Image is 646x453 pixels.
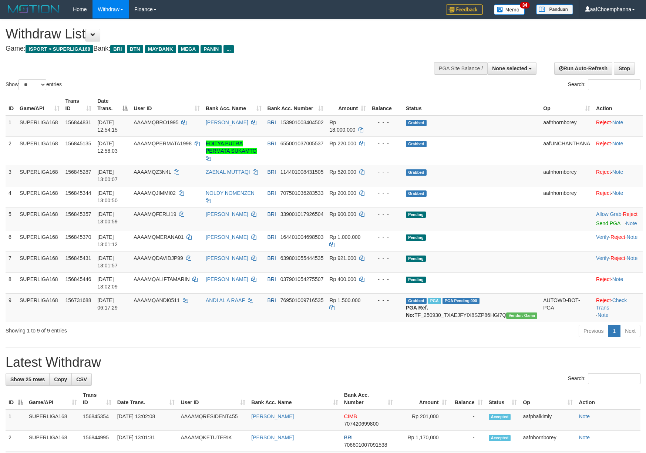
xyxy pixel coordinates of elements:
[6,27,423,41] h1: Withdraw List
[593,115,643,137] td: ·
[489,435,511,441] span: Accepted
[206,190,255,196] a: NOLDY NOMENZEN
[63,94,95,115] th: Trans ID: activate to sort column ascending
[588,79,640,90] input: Search:
[596,297,611,303] a: Reject
[17,186,63,207] td: SUPERLIGA168
[280,141,324,146] span: Copy 655001037005537 to clipboard
[588,373,640,384] input: Search:
[593,136,643,165] td: ·
[18,79,46,90] select: Showentries
[610,255,625,261] a: Reject
[620,325,640,337] a: Next
[540,293,593,322] td: AUTOWD-BOT-PGA
[65,211,91,217] span: 156845357
[627,234,638,240] a: Note
[76,376,87,382] span: CSV
[329,234,360,240] span: Rp 1.000.000
[6,373,50,386] a: Show 25 rows
[596,255,609,261] a: Verify
[206,297,245,303] a: ANDI AL A RAAF
[494,4,525,15] img: Button%20Memo.svg
[520,409,576,431] td: aafphalkimly
[593,230,643,251] td: · ·
[540,165,593,186] td: aafnhornborey
[134,297,180,303] span: AAAAMQANDI0511
[97,276,118,290] span: [DATE] 13:02:09
[268,141,276,146] span: BRI
[329,276,356,282] span: Rp 400.000
[280,234,324,240] span: Copy 164401004698503 to clipboard
[26,431,80,452] td: SUPERLIGA168
[110,45,125,53] span: BRI
[203,94,265,115] th: Bank Acc. Name: activate to sort column ascending
[6,355,640,370] h1: Latest Withdraw
[403,94,540,115] th: Status
[396,409,450,431] td: Rp 201,000
[65,190,91,196] span: 156845344
[372,168,400,176] div: - - -
[114,431,178,452] td: [DATE] 13:01:31
[344,413,357,419] span: CIMB
[17,207,63,230] td: SUPERLIGA168
[178,388,248,409] th: User ID: activate to sort column ascending
[329,211,356,217] span: Rp 900.000
[329,119,355,133] span: Rp 18.000.000
[344,442,387,448] span: Copy 706601007091538 to clipboard
[446,4,483,15] img: Feedback.jpg
[396,431,450,452] td: Rp 1,170,000
[593,207,643,230] td: ·
[372,119,400,126] div: - - -
[486,388,520,409] th: Status: activate to sort column ascending
[329,141,356,146] span: Rp 220.000
[329,169,356,175] span: Rp 520.000
[598,312,609,318] a: Note
[280,255,324,261] span: Copy 639801055444535 to clipboard
[206,234,248,240] a: [PERSON_NAME]
[6,79,62,90] label: Show entries
[268,297,276,303] span: BRI
[131,94,203,115] th: User ID: activate to sort column ascending
[596,276,611,282] a: Reject
[344,435,353,440] span: BRI
[593,165,643,186] td: ·
[6,230,17,251] td: 6
[280,211,324,217] span: Copy 339001017926504 to clipboard
[265,94,327,115] th: Bank Acc. Number: activate to sort column ascending
[97,255,118,268] span: [DATE] 13:01:57
[489,414,511,420] span: Accepted
[97,234,118,247] span: [DATE] 13:01:12
[17,115,63,137] td: SUPERLIGA168
[372,275,400,283] div: - - -
[201,45,222,53] span: PANIN
[329,297,360,303] span: Rp 1.500.000
[540,115,593,137] td: aafnhornborey
[344,421,378,427] span: Copy 707420699800 to clipboard
[97,119,118,133] span: [DATE] 12:54:15
[540,186,593,207] td: aafnhornborey
[593,251,643,272] td: · ·
[114,388,178,409] th: Date Trans.: activate to sort column ascending
[71,373,92,386] a: CSV
[97,190,118,203] span: [DATE] 13:00:50
[612,276,623,282] a: Note
[540,94,593,115] th: Op: activate to sort column ascending
[329,255,356,261] span: Rp 921.000
[251,435,294,440] a: [PERSON_NAME]
[65,276,91,282] span: 156845446
[612,141,623,146] a: Note
[6,165,17,186] td: 3
[568,373,640,384] label: Search:
[54,376,67,382] span: Copy
[134,190,176,196] span: AAAAMQJIMMI02
[372,233,400,241] div: - - -
[540,136,593,165] td: aafUNCHANTHANA
[596,211,621,217] a: Allow Grab
[206,169,250,175] a: ZAENAL MUTTAQI
[612,119,623,125] a: Note
[608,325,620,337] a: 1
[280,190,324,196] span: Copy 707501036283533 to clipboard
[612,169,623,175] a: Note
[97,211,118,224] span: [DATE] 13:00:59
[26,45,93,53] span: ISPORT > SUPERLIGA168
